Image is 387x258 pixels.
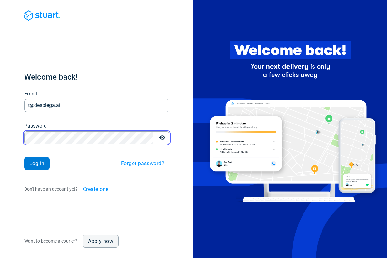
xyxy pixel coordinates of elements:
[29,161,45,166] span: Log in
[24,122,47,130] label: Password
[88,239,113,244] span: Apply now
[24,186,78,192] span: Don't have an account yet?
[83,187,109,192] span: Create one
[121,161,164,166] span: Forgot password?
[24,90,37,98] label: Email
[116,157,169,170] button: Forgot password?
[78,183,114,196] button: Create one
[83,235,119,248] a: Apply now
[24,72,169,82] h1: Welcome back!
[24,238,77,243] span: Want to become a courier?
[24,10,60,21] img: Blue logo
[24,157,50,170] button: Log in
